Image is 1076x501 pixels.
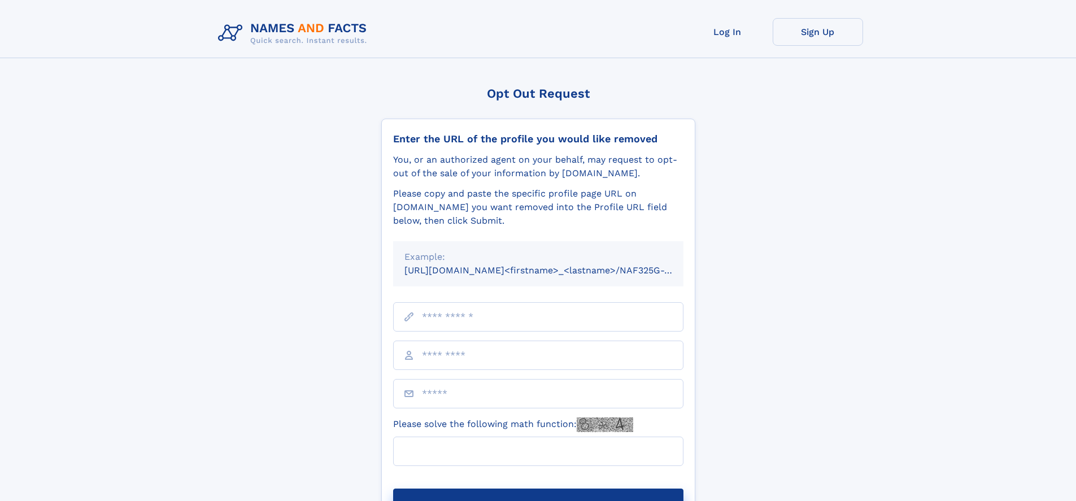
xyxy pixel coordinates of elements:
[381,86,695,101] div: Opt Out Request
[682,18,773,46] a: Log In
[773,18,863,46] a: Sign Up
[393,153,683,180] div: You, or an authorized agent on your behalf, may request to opt-out of the sale of your informatio...
[393,187,683,228] div: Please copy and paste the specific profile page URL on [DOMAIN_NAME] you want removed into the Pr...
[393,417,633,432] label: Please solve the following math function:
[404,250,672,264] div: Example:
[393,133,683,145] div: Enter the URL of the profile you would like removed
[214,18,376,49] img: Logo Names and Facts
[404,265,705,276] small: [URL][DOMAIN_NAME]<firstname>_<lastname>/NAF325G-xxxxxxxx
